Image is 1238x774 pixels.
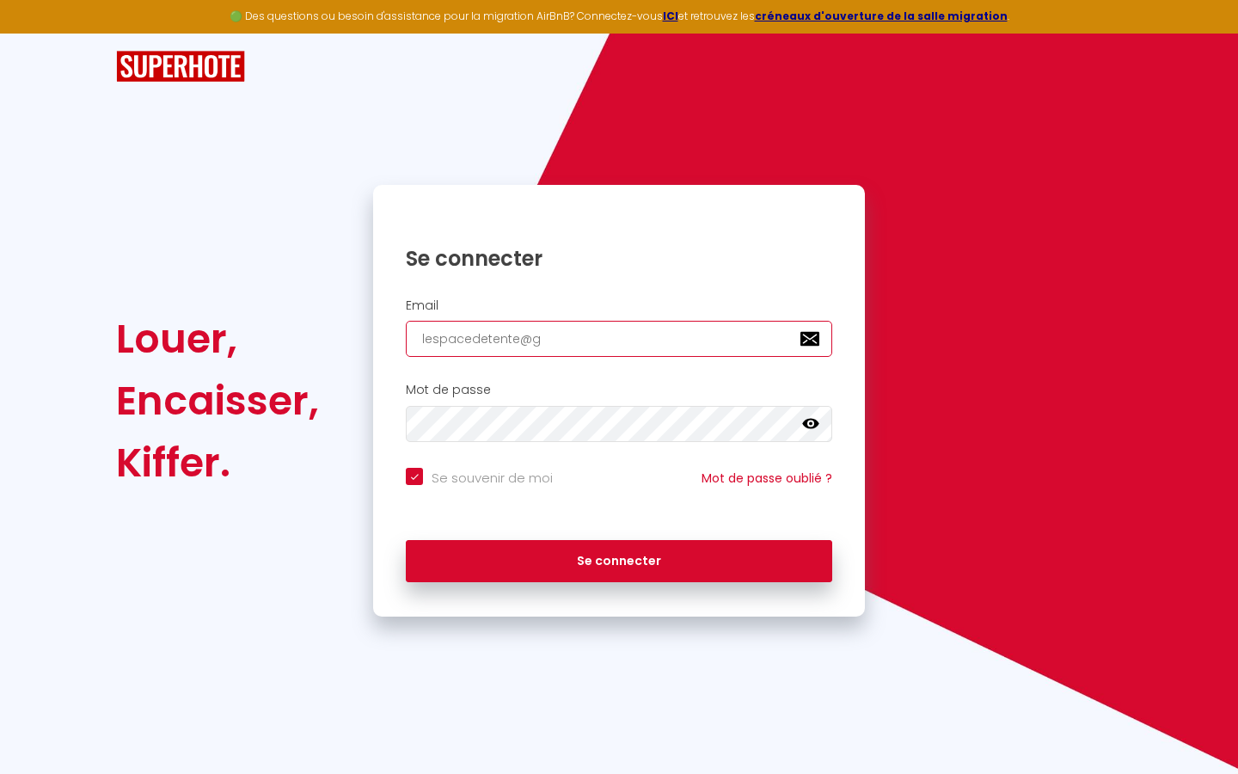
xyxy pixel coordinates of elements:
[116,432,319,494] div: Kiffer.
[14,7,65,58] button: Ouvrir le widget de chat LiveChat
[116,51,245,83] img: SuperHote logo
[406,321,832,357] input: Ton Email
[406,540,832,583] button: Se connecter
[116,370,319,432] div: Encaisser,
[406,298,832,313] h2: Email
[406,383,832,397] h2: Mot de passe
[406,245,832,272] h1: Se connecter
[663,9,678,23] a: ICI
[702,470,832,487] a: Mot de passe oublié ?
[755,9,1008,23] a: créneaux d'ouverture de la salle migration
[116,308,319,370] div: Louer,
